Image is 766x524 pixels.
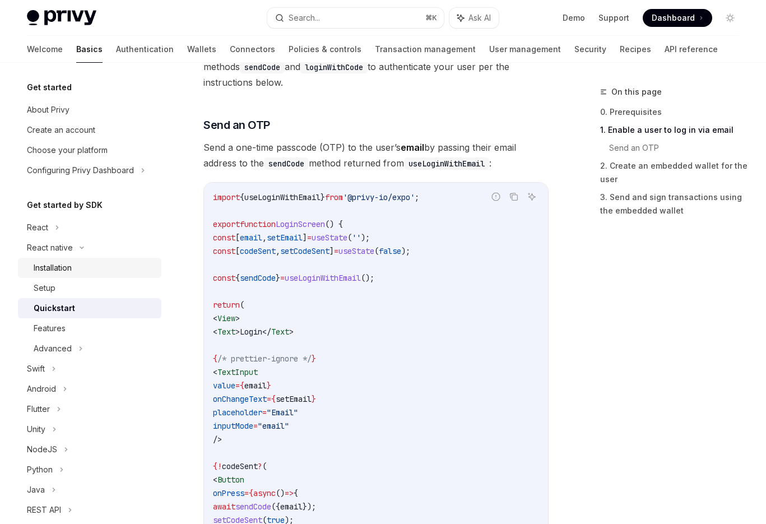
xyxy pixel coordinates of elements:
[18,100,161,120] a: About Privy
[27,221,48,234] div: React
[213,273,235,283] span: const
[27,382,56,396] div: Android
[203,140,549,171] span: Send a one-time passcode (OTP) to the user’s by passing their email address to the method returne...
[267,233,303,243] span: setEmail
[303,233,307,243] span: ]
[240,381,244,391] span: {
[253,421,258,431] span: =
[643,9,712,27] a: Dashboard
[217,354,312,364] span: /* prettier-ignore */
[34,322,66,335] div: Features
[449,8,499,28] button: Ask AI
[27,241,73,254] div: React native
[213,367,217,377] span: <
[222,461,258,471] span: codeSent
[213,219,240,229] span: export
[289,36,361,63] a: Policies & controls
[27,143,108,157] div: Choose your platform
[267,394,271,404] span: =
[213,233,235,243] span: const
[34,342,72,355] div: Advanced
[235,313,240,323] span: >
[18,258,161,278] a: Installation
[401,142,424,153] strong: email
[18,120,161,140] a: Create an account
[217,475,244,485] span: Button
[276,488,285,498] span: ()
[240,61,285,73] code: sendCode
[600,121,748,139] a: 1. Enable a user to log in via email
[244,488,249,498] span: =
[303,502,316,512] span: });
[235,273,240,283] span: {
[289,327,294,337] span: >
[27,10,96,26] img: light logo
[27,103,69,117] div: About Privy
[276,273,280,283] span: }
[598,12,629,24] a: Support
[213,313,217,323] span: <
[321,192,325,202] span: }
[18,140,161,160] a: Choose your platform
[294,488,298,498] span: {
[262,461,267,471] span: (
[217,327,235,337] span: Text
[468,12,491,24] span: Ask AI
[213,381,235,391] span: value
[244,381,267,391] span: email
[271,502,280,512] span: ({
[116,36,174,63] a: Authentication
[213,461,217,471] span: {
[334,246,338,256] span: =
[312,394,316,404] span: }
[217,461,222,471] span: !
[404,157,489,170] code: useLoginWithEmail
[276,394,312,404] span: setEmail
[489,36,561,63] a: User management
[665,36,718,63] a: API reference
[600,103,748,121] a: 0. Prerequisites
[240,192,244,202] span: {
[300,61,368,73] code: loginWithCode
[271,327,289,337] span: Text
[401,246,410,256] span: );
[262,327,271,337] span: </
[312,233,347,243] span: useState
[18,318,161,338] a: Features
[329,246,334,256] span: ]
[267,381,271,391] span: }
[213,300,240,310] span: return
[235,327,240,337] span: >
[325,192,343,202] span: from
[489,189,503,204] button: Report incorrect code
[264,157,309,170] code: sendCode
[507,189,521,204] button: Copy the contents from the code block
[187,36,216,63] a: Wallets
[27,402,50,416] div: Flutter
[361,273,374,283] span: ();
[213,475,217,485] span: <
[249,488,276,498] span: {async
[27,483,45,497] div: Java
[27,503,61,517] div: REST API
[235,502,271,512] span: sendCode
[213,421,253,431] span: inputMode
[425,13,437,22] span: ⌘ K
[262,233,267,243] span: ,
[375,36,476,63] a: Transaction management
[34,302,75,315] div: Quickstart
[18,298,161,318] a: Quickstart
[240,219,276,229] span: function
[271,394,276,404] span: {
[524,189,539,204] button: Ask AI
[217,367,258,377] span: TextInput
[280,502,303,512] span: email
[34,261,72,275] div: Installation
[307,233,312,243] span: =
[262,407,267,418] span: =
[620,36,651,63] a: Recipes
[213,354,217,364] span: {
[721,9,739,27] button: Toggle dark mode
[289,11,320,25] div: Search...
[267,8,444,28] button: Search...⌘K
